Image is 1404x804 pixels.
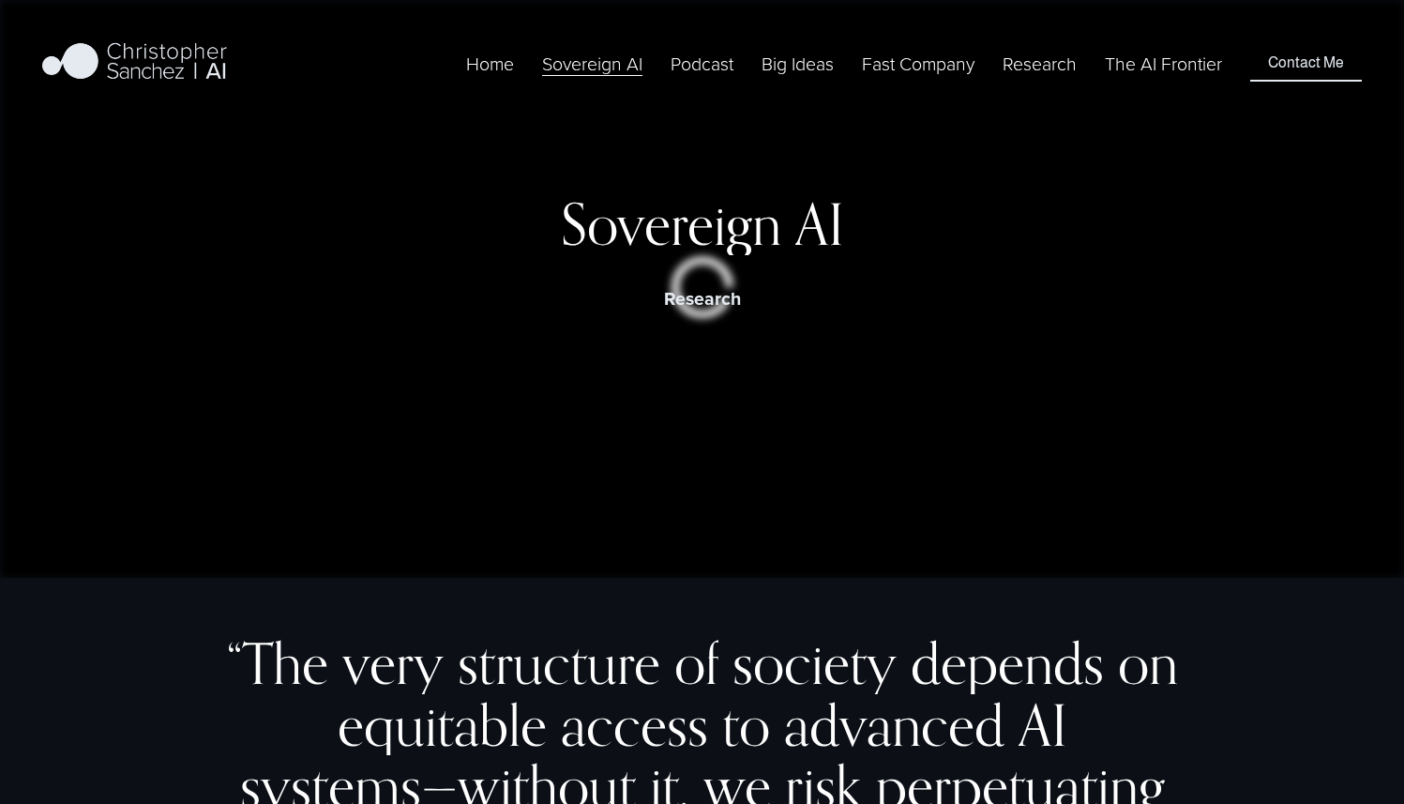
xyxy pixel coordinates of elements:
div: very [342,632,444,694]
a: Contact Me [1250,45,1362,81]
strong: Research [664,285,741,311]
a: Home [466,49,514,78]
div: of [674,632,718,694]
span: Research [1003,51,1077,76]
div: AI [1019,694,1067,756]
div: to [722,694,770,756]
img: Christopher Sanchez | AI [42,39,227,86]
div: “The [227,632,328,694]
a: folder dropdown [1003,49,1077,78]
div: equitable [338,694,547,756]
div: advanced [784,694,1004,756]
div: access [561,694,708,756]
a: Sovereign AI [542,49,642,78]
div: AI [795,193,844,255]
span: Big Ideas [762,51,834,76]
div: on [1118,632,1178,694]
div: depends [911,632,1104,694]
div: structure [458,632,660,694]
a: folder dropdown [862,49,974,78]
a: folder dropdown [762,49,834,78]
div: society [732,632,897,694]
span: Fast Company [862,51,974,76]
a: The AI Frontier [1105,49,1222,78]
div: Sovereign [561,193,781,255]
a: Podcast [671,49,733,78]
